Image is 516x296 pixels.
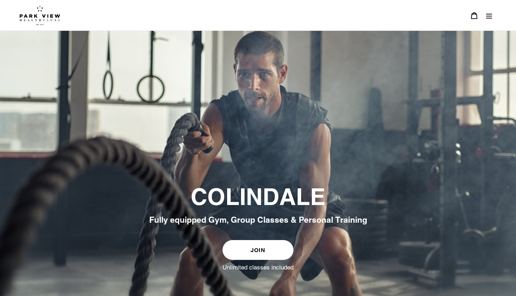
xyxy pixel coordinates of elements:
h2: COLINDALE [65,183,451,211]
img: Park view health clubs is a gym near you. [19,5,60,25]
label: Unlimited classes included [223,263,293,271]
a: JOIN [223,240,293,260]
span: Fully equipped Gym, Group Classes & Personal Training [149,215,367,224]
button: Menu [482,8,497,23]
